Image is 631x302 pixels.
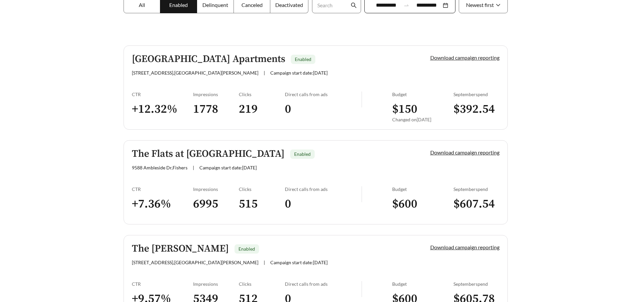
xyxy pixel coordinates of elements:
span: Delinquent [202,2,228,8]
div: Impressions [193,186,239,192]
span: Campaign start date: [DATE] [270,70,328,76]
span: 9588 Ambleside Dr , Fishers [132,165,187,170]
div: Clicks [239,281,285,287]
div: Direct calls from ads [285,186,361,192]
a: Download campaign reporting [430,54,500,61]
a: The Flats at [GEOGRAPHIC_DATA]Enabled9588 Ambleside Dr,Fishers|Campaign start date:[DATE]Download... [124,140,508,224]
a: [GEOGRAPHIC_DATA] ApartmentsEnabled[STREET_ADDRESS],[GEOGRAPHIC_DATA][PERSON_NAME]|Campaign start... [124,45,508,130]
span: | [193,165,194,170]
h3: 219 [239,102,285,117]
h3: $ 392.54 [453,102,500,117]
h3: + 12.32 % [132,102,193,117]
span: | [264,260,265,265]
span: Campaign start date: [DATE] [270,260,328,265]
a: Download campaign reporting [430,244,500,250]
span: Enabled [238,246,255,252]
div: Direct calls from ads [285,91,361,97]
span: search [351,2,357,8]
span: to [403,2,409,8]
h3: $ 150 [392,102,453,117]
div: Clicks [239,186,285,192]
span: [STREET_ADDRESS] , [GEOGRAPHIC_DATA][PERSON_NAME] [132,70,258,76]
span: All [139,2,145,8]
div: Direct calls from ads [285,281,361,287]
span: Enabled [169,2,188,8]
div: Budget [392,281,453,287]
div: Changed on [DATE] [392,117,453,122]
span: Newest first [466,2,494,8]
div: CTR [132,281,193,287]
div: Budget [392,91,453,97]
span: Enabled [295,56,311,62]
span: | [264,70,265,76]
span: Enabled [294,151,311,157]
div: September spend [453,91,500,97]
h3: $ 600 [392,197,453,211]
span: Canceled [241,2,263,8]
div: Impressions [193,91,239,97]
div: Clicks [239,91,285,97]
h3: 1778 [193,102,239,117]
span: Deactivated [275,2,303,8]
h3: 0 [285,102,361,117]
a: Download campaign reporting [430,149,500,155]
h5: [GEOGRAPHIC_DATA] Apartments [132,54,285,65]
h3: + 7.36 % [132,197,193,211]
h3: $ 607.54 [453,197,500,211]
span: Campaign start date: [DATE] [199,165,257,170]
h3: 515 [239,197,285,211]
div: Budget [392,186,453,192]
h5: The Flats at [GEOGRAPHIC_DATA] [132,149,285,159]
h3: 0 [285,197,361,211]
span: swap-right [403,2,409,8]
div: September spend [453,186,500,192]
div: Impressions [193,281,239,287]
div: CTR [132,186,193,192]
span: [STREET_ADDRESS] , [GEOGRAPHIC_DATA][PERSON_NAME] [132,260,258,265]
div: CTR [132,91,193,97]
h3: 6995 [193,197,239,211]
div: September spend [453,281,500,287]
h5: The [PERSON_NAME] [132,243,229,254]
